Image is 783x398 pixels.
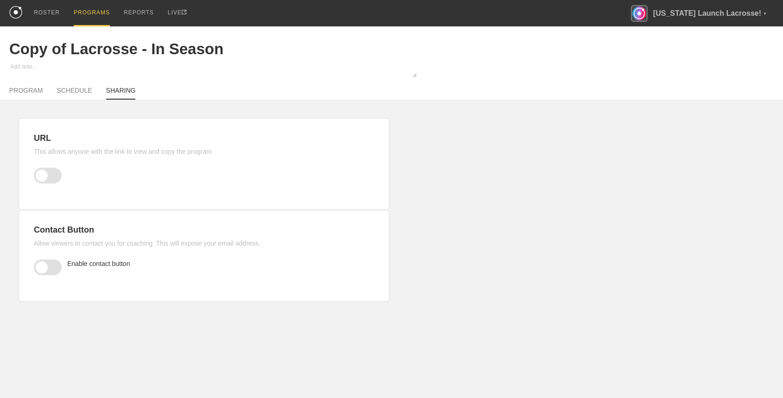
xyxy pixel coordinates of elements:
[9,87,43,99] a: PROGRAM
[34,225,374,235] h2: Contact Button
[763,10,767,18] div: ▼
[9,6,22,19] img: logo
[106,87,136,100] a: SHARING
[34,133,374,143] h2: URL
[57,87,92,99] a: SCHEDULE
[67,260,130,267] span: Enable contact button
[616,291,783,398] iframe: Chat Widget
[34,147,374,157] p: This allows anyone with the link to view and copy the program
[631,5,648,22] img: Florida Launch Lacrosse!
[34,239,374,248] p: Allow viewers to contact you for coaching. This will expose your email address.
